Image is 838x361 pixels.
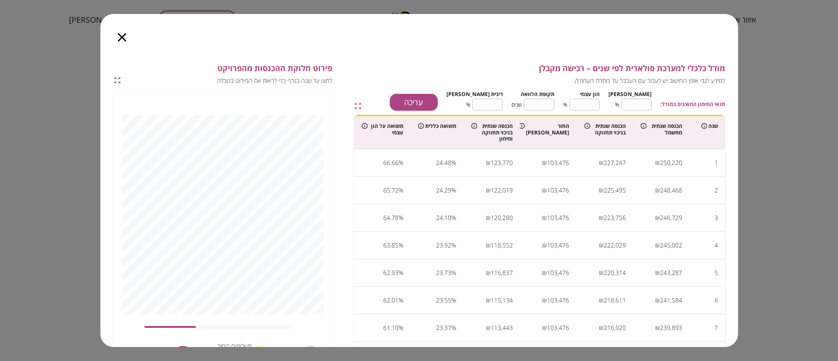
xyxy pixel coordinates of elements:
div: % [398,184,403,197]
div: 103,476 [547,266,569,279]
div: 64.78 [383,211,398,224]
div: 245,002 [660,239,682,252]
div: 23.37 [436,321,451,334]
div: 23.92 [436,239,451,252]
div: ₪ [599,321,604,334]
div: 63.85 [383,239,398,252]
div: 223,756 [604,211,626,224]
div: 216,920 [604,321,626,334]
div: 6 [714,294,718,307]
div: 103,476 [547,294,569,307]
div: % [451,321,456,334]
div: ₪ [486,156,491,169]
div: ₪ [655,156,660,169]
div: 239,893 [660,321,682,334]
div: ₪ [599,211,604,224]
div: תשואה על הון עצמי [362,123,403,136]
div: % [398,266,403,279]
span: מודל כלכלי למערכת סולארית לפי שנים – רכישה מקבלן [372,64,725,73]
div: ₪ [542,184,547,197]
div: 24.48 [436,156,451,169]
div: 62.93 [383,266,398,279]
div: 62.01 [383,294,398,307]
div: 243,287 [660,266,682,279]
div: 246,729 [660,211,682,224]
div: 122,019 [491,184,513,197]
div: % [398,321,403,334]
span: הון עצמי [580,90,600,98]
div: 7 [714,321,718,334]
span: תקופת הלוואה [521,90,554,98]
div: ₪ [599,156,604,169]
div: 4 [714,239,718,252]
div: ₪ [599,294,604,307]
div: 5 [714,266,718,279]
div: 120,280 [491,211,513,224]
div: ₪ [486,294,491,307]
div: % [398,211,403,224]
div: 24.10 [436,211,451,224]
div: 241,584 [660,294,682,307]
div: ₪ [486,184,491,197]
div: 24.29 [436,184,451,197]
span: עלות תפעול [275,346,302,354]
div: % [451,266,456,279]
div: ₪ [486,211,491,224]
span: ריבית [PERSON_NAME] [446,90,503,98]
span: תנאי המימון המוצגים במודל: [660,100,725,108]
div: 118,552 [491,239,513,252]
span: שנים [512,100,522,109]
div: 115,134 [491,294,513,307]
span: [PERSON_NAME] [608,90,652,98]
div: ₪ [655,184,660,197]
span: % [563,100,567,109]
div: 103,476 [547,184,569,197]
span: למידע לגבי אופן החישוב יש לעבור עם העכבר על כותרת העמודה. [372,77,725,85]
div: הכנסה שנתית בניכוי תחזוקה [584,123,626,136]
div: 220,314 [604,266,626,279]
div: ₪ [655,321,660,334]
button: עריכה [390,94,438,110]
div: % [398,294,403,307]
div: 113,443 [491,321,513,334]
div: 103,476 [547,211,569,224]
div: 116,837 [491,266,513,279]
div: 123,770 [491,156,513,169]
span: לחצו על שנה בגרף כדי לראות את הפירוט בטבלה [124,77,332,85]
div: ₪ [486,266,491,279]
div: 3 [714,211,718,224]
div: 1 [714,156,718,169]
div: 222,029 [604,239,626,252]
div: 225,495 [604,184,626,197]
div: ₪ [655,294,660,307]
div: 227,247 [604,156,626,169]
div: % [398,239,403,252]
div: % [451,156,456,169]
div: ₪ [542,239,547,252]
div: 23.55 [436,294,451,307]
div: 66.66 [383,156,398,169]
div: ₪ [486,239,491,252]
span: פירוט חלוקת ההכנסות מהפרויקט [124,64,332,73]
div: ₪ [542,266,547,279]
div: % [451,294,456,307]
div: ₪ [486,321,491,334]
div: ₪ [599,266,604,279]
div: ₪ [655,239,660,252]
div: ₪ [542,156,547,169]
div: הכנסה שנתית בניכוי תחזוקה ומימון [471,123,513,142]
div: ₪ [655,266,660,279]
div: שנה [696,123,718,129]
div: ₪ [542,321,547,334]
div: % [398,156,403,169]
div: החזר [PERSON_NAME] [528,123,569,136]
div: 103,476 [547,156,569,169]
div: 250,220 [660,156,682,169]
div: תשואה כללית [417,123,456,129]
div: 103,476 [547,239,569,252]
div: 103,476 [547,321,569,334]
div: 23.73 [436,266,451,279]
div: 2 [714,184,718,197]
span: תשלומים החזר הלוואה [199,342,251,358]
div: 65.72 [383,184,398,197]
